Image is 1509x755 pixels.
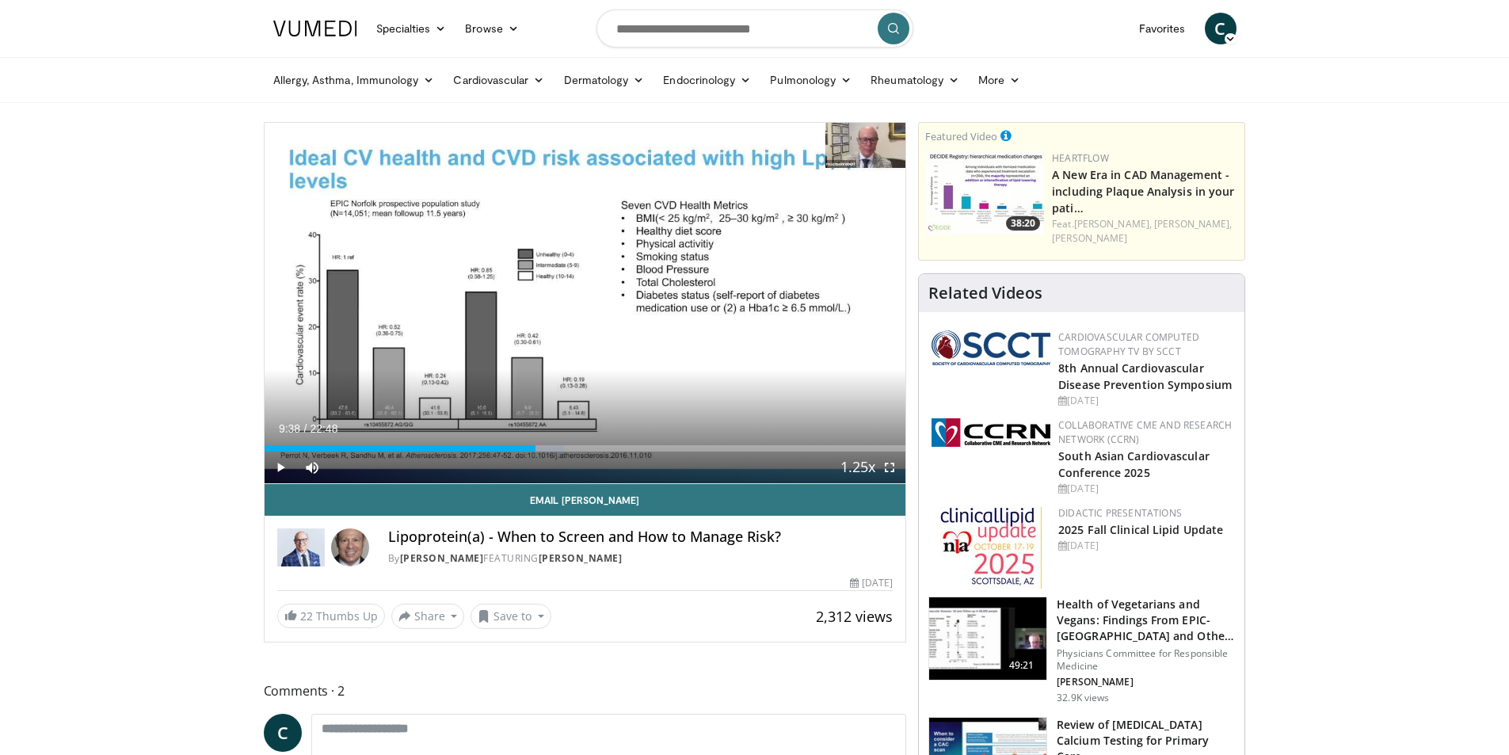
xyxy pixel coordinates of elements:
[265,452,296,483] button: Play
[367,13,456,44] a: Specialties
[1052,231,1127,245] a: [PERSON_NAME]
[929,597,1046,680] img: 606f2b51-b844-428b-aa21-8c0c72d5a896.150x105_q85_crop-smart_upscale.jpg
[300,608,313,623] span: 22
[444,64,554,96] a: Cardiovascular
[1058,330,1199,358] a: Cardiovascular Computed Tomography TV by SCCT
[932,418,1050,447] img: a04ee3ba-8487-4636-b0fb-5e8d268f3737.png.150x105_q85_autocrop_double_scale_upscale_version-0.2.png
[1057,676,1235,688] p: [PERSON_NAME]
[1205,13,1237,44] a: C
[940,506,1042,589] img: d65bce67-f81a-47c5-b47d-7b8806b59ca8.jpg.150x105_q85_autocrop_double_scale_upscale_version-0.2.jpg
[1058,539,1232,553] div: [DATE]
[400,551,484,565] a: [PERSON_NAME]
[816,607,893,626] span: 2,312 views
[1006,216,1040,231] span: 38:20
[1154,217,1232,231] a: [PERSON_NAME],
[1057,692,1109,704] p: 32.9K views
[1058,448,1210,480] a: South Asian Cardiovascular Conference 2025
[1058,522,1223,537] a: 2025 Fall Clinical Lipid Update
[932,330,1050,365] img: 51a70120-4f25-49cc-93a4-67582377e75f.png.150x105_q85_autocrop_double_scale_upscale_version-0.2.png
[861,64,969,96] a: Rheumatology
[1057,597,1235,644] h3: Health of Vegetarians and Vegans: Findings From EPIC-[GEOGRAPHIC_DATA] and Othe…
[264,714,302,752] a: C
[1058,418,1232,446] a: Collaborative CME and Research Network (CCRN)
[1058,394,1232,408] div: [DATE]
[654,64,760,96] a: Endocrinology
[969,64,1030,96] a: More
[279,422,300,435] span: 9:38
[388,551,894,566] div: By FEATURING
[554,64,654,96] a: Dermatology
[277,528,325,566] img: Dr. Robert S. Rosenson
[1058,360,1232,392] a: 8th Annual Cardiovascular Disease Prevention Symposium
[273,21,357,36] img: VuMedi Logo
[455,13,528,44] a: Browse
[265,484,906,516] a: Email [PERSON_NAME]
[539,551,623,565] a: [PERSON_NAME]
[1052,167,1234,215] a: A New Era in CAD Management - including Plaque Analysis in your pati…
[296,452,328,483] button: Mute
[1052,217,1238,246] div: Feat.
[925,129,997,143] small: Featured Video
[925,151,1044,235] a: 38:20
[850,576,893,590] div: [DATE]
[277,604,385,628] a: 22 Thumbs Up
[760,64,861,96] a: Pulmonology
[928,284,1042,303] h4: Related Videos
[1074,217,1152,231] a: [PERSON_NAME],
[1003,658,1041,673] span: 49:21
[925,151,1044,235] img: 738d0e2d-290f-4d89-8861-908fb8b721dc.150x105_q85_crop-smart_upscale.jpg
[391,604,465,629] button: Share
[842,452,874,483] button: Playback Rate
[596,10,913,48] input: Search topics, interventions
[264,681,907,701] span: Comments 2
[331,528,369,566] img: Avatar
[874,452,905,483] button: Fullscreen
[1052,151,1109,165] a: Heartflow
[1058,506,1232,520] div: Didactic Presentations
[264,64,444,96] a: Allergy, Asthma, Immunology
[471,604,551,629] button: Save to
[1130,13,1195,44] a: Favorites
[1057,647,1235,673] p: Physicians Committee for Responsible Medicine
[310,422,337,435] span: 22:48
[1058,482,1232,496] div: [DATE]
[928,597,1235,704] a: 49:21 Health of Vegetarians and Vegans: Findings From EPIC-[GEOGRAPHIC_DATA] and Othe… Physicians...
[265,445,906,452] div: Progress Bar
[388,528,894,546] h4: Lipoprotein(a) - When to Screen and How to Manage Risk?
[304,422,307,435] span: /
[265,123,906,484] video-js: Video Player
